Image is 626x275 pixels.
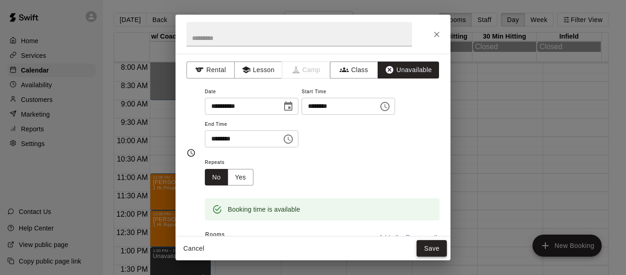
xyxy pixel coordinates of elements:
button: Close [428,26,445,43]
span: End Time [205,118,298,131]
button: Remove all [403,230,439,245]
button: Cancel [179,240,209,257]
button: Save [417,240,447,257]
div: outlined button group [205,169,253,186]
span: Rooms [205,231,225,238]
span: Repeats [205,157,261,169]
div: Booking time is available [228,201,300,218]
button: Unavailable [378,62,439,79]
button: No [205,169,228,186]
span: Date [205,86,298,98]
button: Rental [187,62,235,79]
button: Yes [228,169,253,186]
button: Add all [374,230,403,245]
svg: Timing [187,148,196,157]
button: Choose time, selected time is 10:00 AM [279,130,297,148]
button: Choose date, selected date is Oct 18, 2025 [279,97,297,116]
button: Lesson [234,62,282,79]
span: Camps can only be created in the Services page [282,62,330,79]
button: Class [330,62,378,79]
span: Start Time [302,86,395,98]
button: Choose time, selected time is 9:00 AM [376,97,394,116]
